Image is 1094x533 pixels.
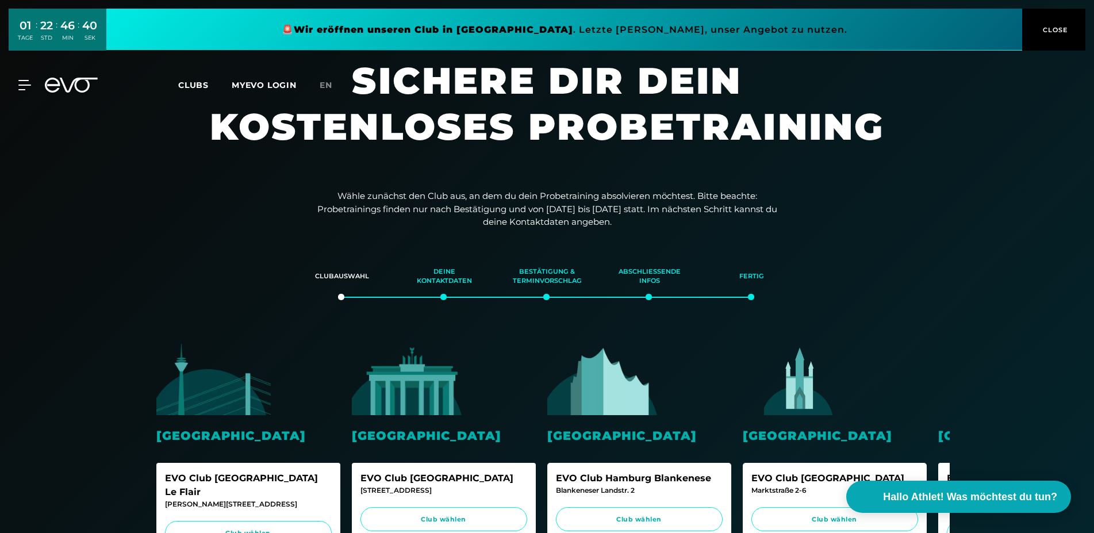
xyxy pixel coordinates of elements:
span: Club wählen [371,515,516,524]
span: Hallo Athlet! Was möchtest du tun? [883,489,1057,505]
a: Club wählen [360,507,527,532]
img: evofitness [156,343,271,415]
p: Wähle zunächst den Club aus, an dem du dein Probetraining absolvieren möchtest. Bitte beachte: Pr... [317,190,777,229]
div: EVO Club [GEOGRAPHIC_DATA] Le Flair [165,471,332,499]
div: 40 [82,17,97,34]
button: CLOSE [1022,9,1085,51]
div: 22 [40,17,53,34]
div: : [56,18,57,49]
img: evofitness [743,343,858,415]
span: en [320,80,332,90]
div: MIN [60,34,75,42]
img: evofitness [352,343,467,415]
div: [GEOGRAPHIC_DATA] [547,427,731,444]
div: 46 [60,17,75,34]
button: Hallo Athlet! Was möchtest du tun? [846,481,1071,513]
h1: Sichere dir dein kostenloses Probetraining [202,57,892,172]
div: Marktstraße 2-6 [751,485,918,496]
a: en [320,79,346,92]
a: MYEVO LOGIN [232,80,297,90]
span: Club wählen [762,515,907,524]
div: [GEOGRAPHIC_DATA] [352,427,536,444]
div: : [36,18,37,49]
img: evofitness [547,343,662,415]
div: [GEOGRAPHIC_DATA] [743,427,927,444]
div: EVO Club Hamburg Blankenese [556,471,723,485]
div: TAGE [18,34,33,42]
div: STD [40,34,53,42]
a: Club wählen [751,507,918,532]
span: Clubs [178,80,209,90]
div: [GEOGRAPHIC_DATA] [156,427,340,444]
div: : [78,18,79,49]
div: [PERSON_NAME][STREET_ADDRESS] [165,499,332,509]
div: EVO Club [GEOGRAPHIC_DATA] [751,471,918,485]
img: evofitness [938,343,1053,415]
div: EVO Club [GEOGRAPHIC_DATA] [360,471,527,485]
div: SEK [82,34,97,42]
div: Clubauswahl [305,261,379,292]
div: 01 [18,17,33,34]
a: Clubs [178,79,232,90]
span: CLOSE [1040,25,1068,35]
div: Blankeneser Landstr. 2 [556,485,723,496]
div: Fertig [715,261,789,292]
div: [STREET_ADDRESS] [360,485,527,496]
span: Club wählen [567,515,712,524]
a: Club wählen [556,507,723,532]
div: Bestätigung & Terminvorschlag [510,261,584,292]
div: Abschließende Infos [613,261,686,292]
div: Deine Kontaktdaten [408,261,481,292]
